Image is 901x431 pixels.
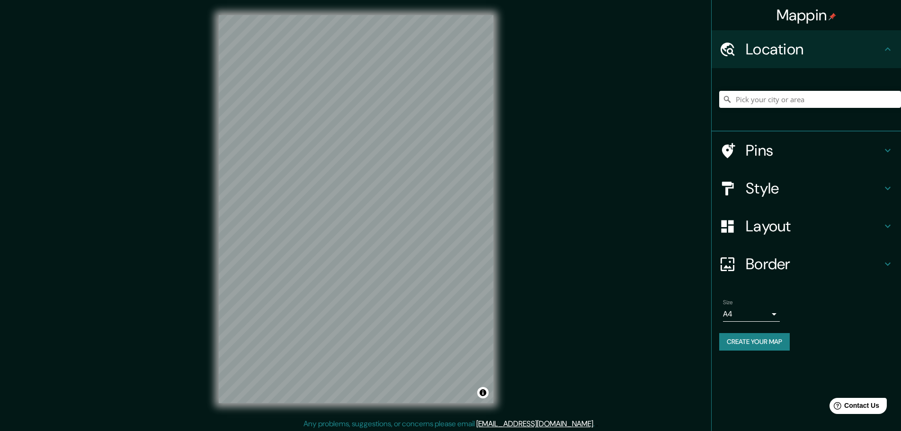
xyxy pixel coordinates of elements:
[723,307,780,322] div: A4
[746,179,882,198] h4: Style
[829,13,836,20] img: pin-icon.png
[712,207,901,245] div: Layout
[817,394,891,421] iframe: Help widget launcher
[477,387,489,398] button: Toggle attribution
[712,132,901,169] div: Pins
[746,217,882,236] h4: Layout
[712,30,901,68] div: Location
[712,245,901,283] div: Border
[595,418,596,430] div: .
[719,333,790,351] button: Create your map
[476,419,593,429] a: [EMAIL_ADDRESS][DOMAIN_NAME]
[746,40,882,59] h4: Location
[746,255,882,273] h4: Border
[303,418,595,430] p: Any problems, suggestions, or concerns please email .
[746,141,882,160] h4: Pins
[712,169,901,207] div: Style
[596,418,598,430] div: .
[719,91,901,108] input: Pick your city or area
[723,299,733,307] label: Size
[776,6,837,25] h4: Mappin
[219,15,493,403] canvas: Map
